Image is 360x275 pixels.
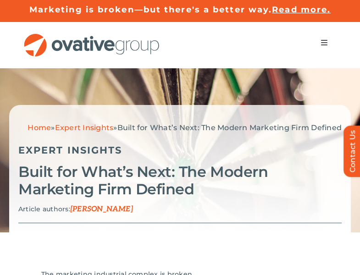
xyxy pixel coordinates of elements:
[117,123,342,132] span: Built for What’s Next: The Modern Marketing Firm Defined
[55,123,114,132] a: Expert Insights
[18,205,342,214] p: Article authors:
[28,123,342,132] span: » »
[272,5,331,15] a: Read more.
[18,144,122,156] a: Expert Insights
[29,5,272,15] a: Marketing is broken—but there's a better way.
[311,33,337,52] nav: Menu
[28,123,51,132] a: Home
[70,205,133,214] span: [PERSON_NAME]
[23,33,161,41] a: OG_Full_horizontal_RGB
[18,163,342,198] h2: Built for What’s Next: The Modern Marketing Firm Defined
